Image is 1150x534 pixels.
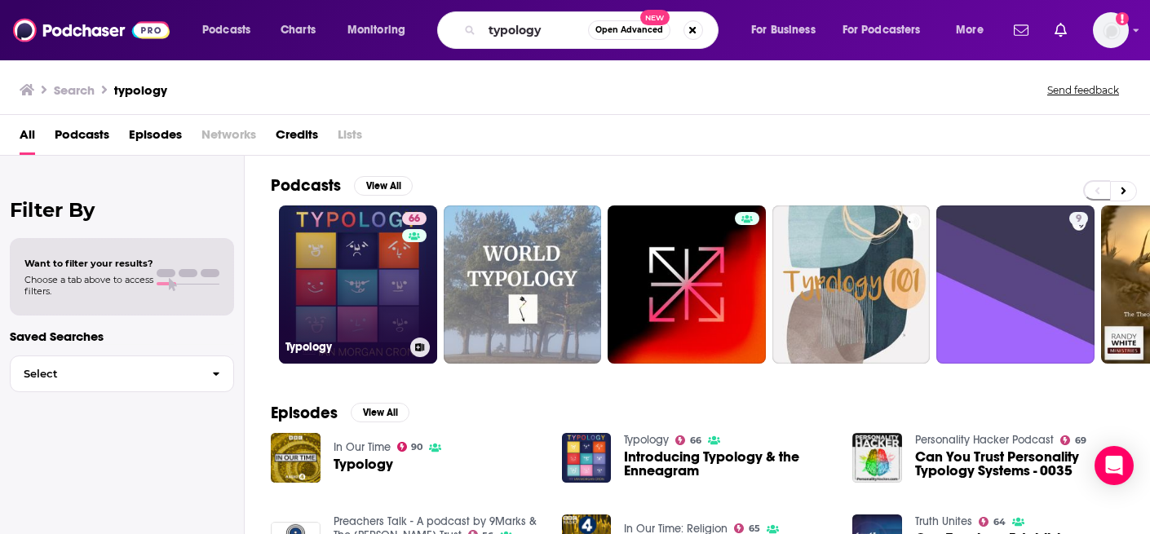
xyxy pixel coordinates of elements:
[915,433,1054,447] a: Personality Hacker Podcast
[191,17,272,43] button: open menu
[285,340,404,354] h3: Typology
[588,20,670,40] button: Open AdvancedNew
[276,121,318,155] a: Credits
[54,82,95,98] h3: Search
[740,17,836,43] button: open menu
[271,175,341,196] h2: Podcasts
[1048,16,1073,44] a: Show notifications dropdown
[10,329,234,344] p: Saved Searches
[10,198,234,222] h2: Filter By
[956,19,984,42] span: More
[624,433,669,447] a: Typology
[281,19,316,42] span: Charts
[843,19,921,42] span: For Podcasters
[1075,437,1086,444] span: 69
[979,517,1006,527] a: 64
[832,17,944,43] button: open menu
[351,403,409,422] button: View All
[20,121,35,155] a: All
[751,19,816,42] span: For Business
[640,10,670,25] span: New
[334,457,393,471] a: Typology
[24,274,153,297] span: Choose a tab above to access filters.
[993,519,1006,526] span: 64
[1007,16,1035,44] a: Show notifications dropdown
[354,176,413,196] button: View All
[201,121,256,155] span: Networks
[55,121,109,155] a: Podcasts
[675,435,701,445] a: 66
[1093,12,1129,48] button: Show profile menu
[270,17,325,43] a: Charts
[1116,12,1129,25] svg: Add a profile image
[347,19,405,42] span: Monitoring
[1093,12,1129,48] span: Logged in as megcassidy
[624,450,833,478] a: Introducing Typology & the Enneagram
[562,433,612,483] img: Introducing Typology & the Enneagram
[271,403,409,423] a: EpisodesView All
[13,15,170,46] img: Podchaser - Follow, Share and Rate Podcasts
[1093,12,1129,48] img: User Profile
[749,525,760,532] span: 65
[11,369,199,379] span: Select
[915,450,1124,478] a: Can You Trust Personality Typology Systems - 0035
[10,355,234,392] button: Select
[1076,211,1081,227] span: 9
[944,17,1004,43] button: open menu
[1042,83,1124,97] button: Send feedback
[24,258,153,269] span: Want to filter your results?
[271,433,321,483] img: Typology
[114,82,167,98] h3: typology
[915,514,972,528] a: Truth Unites
[129,121,182,155] a: Episodes
[482,17,588,43] input: Search podcasts, credits, & more...
[202,19,250,42] span: Podcasts
[338,121,362,155] span: Lists
[1095,446,1134,485] div: Open Intercom Messenger
[734,523,760,533] a: 65
[402,212,427,225] a: 66
[852,433,902,483] img: Can You Trust Personality Typology Systems - 0035
[936,205,1095,364] a: 9
[1060,435,1086,445] a: 69
[279,205,437,364] a: 66Typology
[271,403,338,423] h2: Episodes
[411,444,422,451] span: 90
[595,26,663,34] span: Open Advanced
[690,437,701,444] span: 66
[334,440,391,454] a: In Our Time
[336,17,427,43] button: open menu
[397,442,423,452] a: 90
[1069,212,1088,225] a: 9
[271,175,413,196] a: PodcastsView All
[453,11,734,49] div: Search podcasts, credits, & more...
[409,211,420,227] span: 66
